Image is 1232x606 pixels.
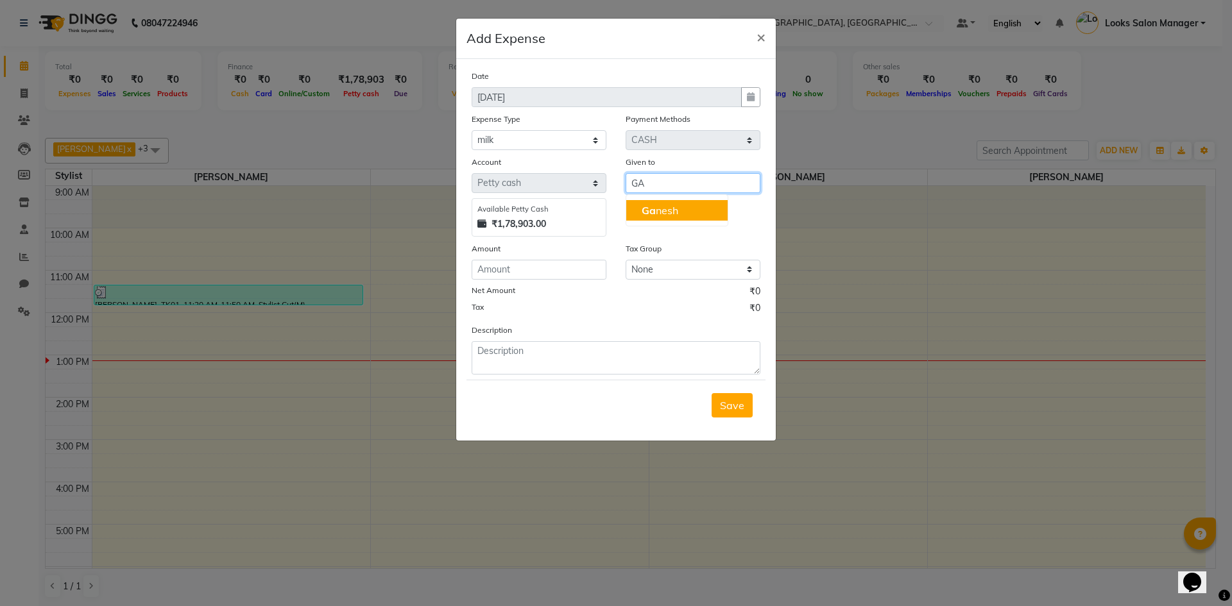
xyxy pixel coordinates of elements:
[626,114,690,125] label: Payment Methods
[472,243,501,255] label: Amount
[642,204,678,217] ngb-highlight: nesh
[749,285,760,301] span: ₹0
[472,114,520,125] label: Expense Type
[492,217,546,231] strong: ₹1,78,903.00
[472,260,606,280] input: Amount
[746,19,776,55] button: Close
[472,301,484,313] label: Tax
[472,71,489,82] label: Date
[472,324,512,336] label: Description
[720,399,744,412] span: Save
[626,156,655,168] label: Given to
[642,204,656,217] span: Ga
[466,29,545,48] h5: Add Expense
[712,393,753,417] button: Save
[472,156,501,168] label: Account
[626,173,760,193] input: Given to
[757,27,766,46] span: ×
[1178,555,1219,593] iframe: chat widget
[477,204,601,215] div: Available Petty Cash
[472,285,515,296] label: Net Amount
[626,243,662,255] label: Tax Group
[749,301,760,318] span: ₹0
